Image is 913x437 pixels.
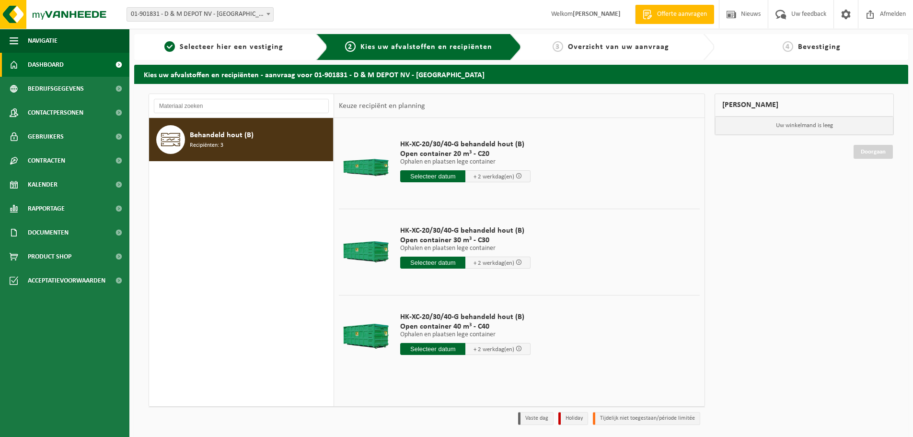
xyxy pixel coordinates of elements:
[573,11,621,18] strong: [PERSON_NAME]
[149,118,334,161] button: Behandeld hout (B) Recipiënten: 3
[334,94,430,118] div: Keuze recipiënt en planning
[854,145,893,159] a: Doorgaan
[400,312,531,322] span: HK-XC-20/30/40-G behandeld hout (B)
[28,269,105,293] span: Acceptatievoorwaarden
[400,331,531,338] p: Ophalen en plaatsen lege container
[127,8,273,21] span: 01-901831 - D & M DEPOT NV - AARTSELAAR
[400,245,531,252] p: Ophalen en plaatsen lege container
[474,346,514,353] span: + 2 werkdag(en)
[400,140,531,149] span: HK-XC-20/30/40-G behandeld hout (B)
[558,412,588,425] li: Holiday
[715,117,893,135] p: Uw winkelmand is leeg
[345,41,356,52] span: 2
[28,125,64,149] span: Gebruikers
[474,174,514,180] span: + 2 werkdag(en)
[518,412,554,425] li: Vaste dag
[154,99,329,113] input: Materiaal zoeken
[28,101,83,125] span: Contactpersonen
[28,29,58,53] span: Navigatie
[164,41,175,52] span: 1
[400,226,531,236] span: HK-XC-20/30/40-G behandeld hout (B)
[400,343,465,355] input: Selecteer datum
[28,77,84,101] span: Bedrijfsgegevens
[28,173,58,197] span: Kalender
[474,260,514,266] span: + 2 werkdag(en)
[28,197,65,221] span: Rapportage
[593,412,700,425] li: Tijdelijk niet toegestaan/période limitée
[28,149,65,173] span: Contracten
[400,159,531,165] p: Ophalen en plaatsen lege container
[400,170,465,182] input: Selecteer datum
[635,5,714,24] a: Offerte aanvragen
[127,7,274,22] span: 01-901831 - D & M DEPOT NV - AARTSELAAR
[180,43,283,51] span: Selecteer hier een vestiging
[655,10,709,19] span: Offerte aanvragen
[190,130,254,141] span: Behandeld hout (B)
[568,43,669,51] span: Overzicht van uw aanvraag
[28,53,64,77] span: Dashboard
[400,322,531,331] span: Open container 40 m³ - C40
[783,41,793,52] span: 4
[28,245,71,269] span: Product Shop
[28,221,69,245] span: Documenten
[715,94,894,117] div: [PERSON_NAME]
[553,41,563,52] span: 3
[400,236,531,245] span: Open container 30 m³ - C30
[134,65,908,83] h2: Kies uw afvalstoffen en recipiënten - aanvraag voor 01-901831 - D & M DEPOT NV - [GEOGRAPHIC_DATA]
[139,41,309,53] a: 1Selecteer hier een vestiging
[360,43,492,51] span: Kies uw afvalstoffen en recipiënten
[400,149,531,159] span: Open container 20 m³ - C20
[190,141,223,150] span: Recipiënten: 3
[400,257,465,269] input: Selecteer datum
[798,43,841,51] span: Bevestiging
